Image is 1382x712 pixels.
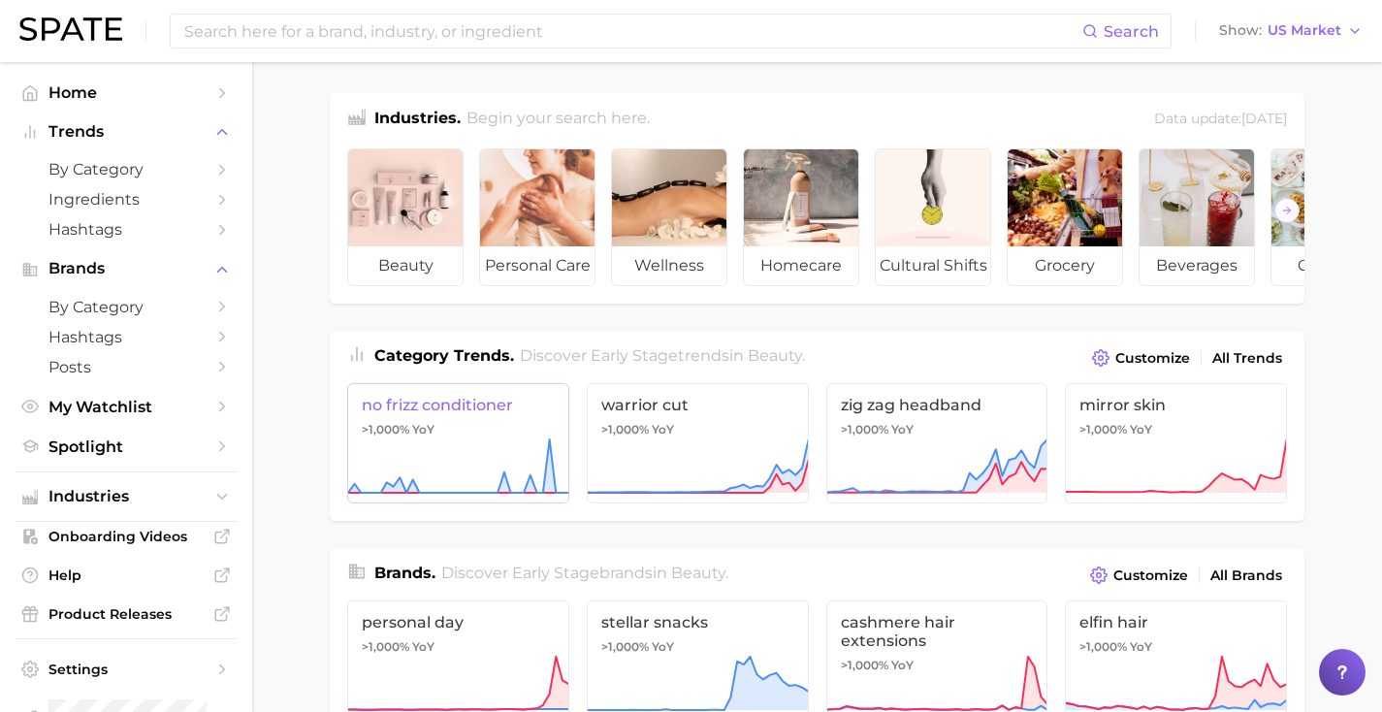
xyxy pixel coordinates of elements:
[671,564,725,582] span: beauty
[1268,25,1341,36] span: US Market
[48,83,204,102] span: Home
[374,564,435,582] span: Brands .
[16,561,237,590] a: Help
[16,78,237,108] a: Home
[1008,246,1122,285] span: grocery
[1214,18,1367,44] button: ShowUS Market
[48,260,204,277] span: Brands
[480,246,595,285] span: personal care
[362,422,409,437] span: >1,000%
[48,220,204,239] span: Hashtags
[587,383,809,503] a: warrior cut>1,000% YoY
[1210,567,1282,584] span: All Brands
[347,383,569,503] a: no frizz conditioner>1,000% YoY
[1205,563,1287,589] a: All Brands
[1007,148,1123,286] a: grocery
[841,396,1034,414] span: zig zag headband
[1212,350,1282,367] span: All Trends
[16,482,237,511] button: Industries
[48,437,204,456] span: Spotlight
[16,599,237,629] a: Product Releases
[48,605,204,623] span: Product Releases
[841,613,1034,650] span: cashmere hair extensions
[466,107,650,133] h2: Begin your search here.
[19,17,122,41] img: SPATE
[16,292,237,322] a: by Category
[16,214,237,244] a: Hashtags
[374,107,461,133] h1: Industries.
[520,346,805,365] span: Discover Early Stage trends in .
[48,398,204,416] span: My Watchlist
[412,639,434,655] span: YoY
[16,254,237,283] button: Brands
[612,246,726,285] span: wellness
[48,566,204,584] span: Help
[1085,562,1193,589] button: Customize
[48,528,204,545] span: Onboarding Videos
[362,613,555,631] span: personal day
[1079,422,1127,437] span: >1,000%
[1079,613,1272,631] span: elfin hair
[1207,345,1287,372] a: All Trends
[1087,344,1195,372] button: Customize
[48,190,204,209] span: Ingredients
[16,184,237,214] a: Ingredients
[601,639,649,654] span: >1,000%
[841,422,888,437] span: >1,000%
[876,246,990,285] span: cultural shifts
[347,148,464,286] a: beauty
[48,328,204,346] span: Hashtags
[1104,22,1159,41] span: Search
[441,564,728,582] span: Discover Early Stage brands in .
[1140,246,1254,285] span: beverages
[1079,639,1127,654] span: >1,000%
[48,661,204,678] span: Settings
[826,383,1048,503] a: zig zag headband>1,000% YoY
[182,15,1082,48] input: Search here for a brand, industry, or ingredient
[743,148,859,286] a: homecare
[16,117,237,146] button: Trends
[1065,383,1287,503] a: mirror skin>1,000% YoY
[48,488,204,505] span: Industries
[348,246,463,285] span: beauty
[412,422,434,437] span: YoY
[1154,107,1287,133] div: Data update: [DATE]
[16,392,237,422] a: My Watchlist
[16,432,237,462] a: Spotlight
[16,154,237,184] a: by Category
[748,346,802,365] span: beauty
[16,352,237,382] a: Posts
[479,148,595,286] a: personal care
[1079,396,1272,414] span: mirror skin
[1130,422,1152,437] span: YoY
[16,322,237,352] a: Hashtags
[891,658,914,673] span: YoY
[1115,350,1190,367] span: Customize
[48,358,204,376] span: Posts
[48,298,204,316] span: by Category
[16,655,237,684] a: Settings
[1113,567,1188,584] span: Customize
[601,613,794,631] span: stellar snacks
[1130,639,1152,655] span: YoY
[1139,148,1255,286] a: beverages
[1274,198,1300,223] button: Scroll Right
[362,396,555,414] span: no frizz conditioner
[652,639,674,655] span: YoY
[744,246,858,285] span: homecare
[652,422,674,437] span: YoY
[601,396,794,414] span: warrior cut
[1219,25,1262,36] span: Show
[891,422,914,437] span: YoY
[16,522,237,551] a: Onboarding Videos
[48,160,204,178] span: by Category
[601,422,649,437] span: >1,000%
[875,148,991,286] a: cultural shifts
[362,639,409,654] span: >1,000%
[374,346,514,365] span: Category Trends .
[611,148,727,286] a: wellness
[48,123,204,141] span: Trends
[841,658,888,672] span: >1,000%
